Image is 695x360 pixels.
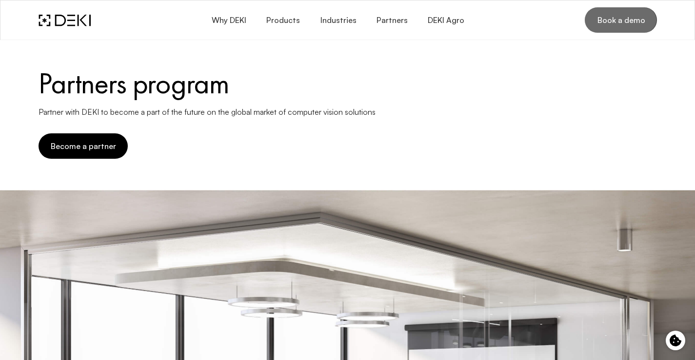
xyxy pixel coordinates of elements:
[596,15,645,25] span: Book a demo
[39,14,91,26] img: DEKI Logo
[417,9,474,32] a: DEKI Agro
[585,7,656,33] a: Book a demo
[256,9,310,32] button: Products
[666,331,685,350] button: Cookie control
[310,9,366,32] button: Industries
[50,141,116,151] span: Become a partner
[366,9,417,32] a: Partners
[211,16,246,25] span: Why DEKI
[427,16,464,25] span: DEKI Agro
[266,16,300,25] span: Products
[39,106,414,118] p: Partner with DEKI to become a part of the future on the global market of computer vision solutions
[319,16,356,25] span: Industries
[39,68,657,98] h1: Partners program
[39,133,128,159] button: Become a partner
[376,16,408,25] span: Partners
[201,9,256,32] button: Why DEKI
